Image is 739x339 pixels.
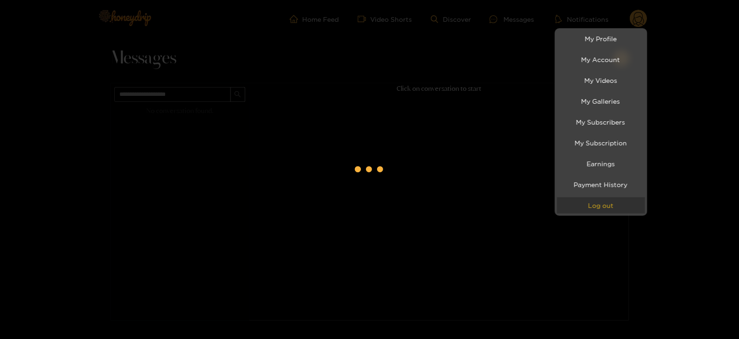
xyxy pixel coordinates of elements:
button: Log out [557,197,645,213]
a: My Videos [557,72,645,88]
a: Payment History [557,176,645,193]
a: My Profile [557,31,645,47]
a: My Subscribers [557,114,645,130]
a: My Account [557,51,645,68]
a: Earnings [557,156,645,172]
a: My Subscription [557,135,645,151]
a: My Galleries [557,93,645,109]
